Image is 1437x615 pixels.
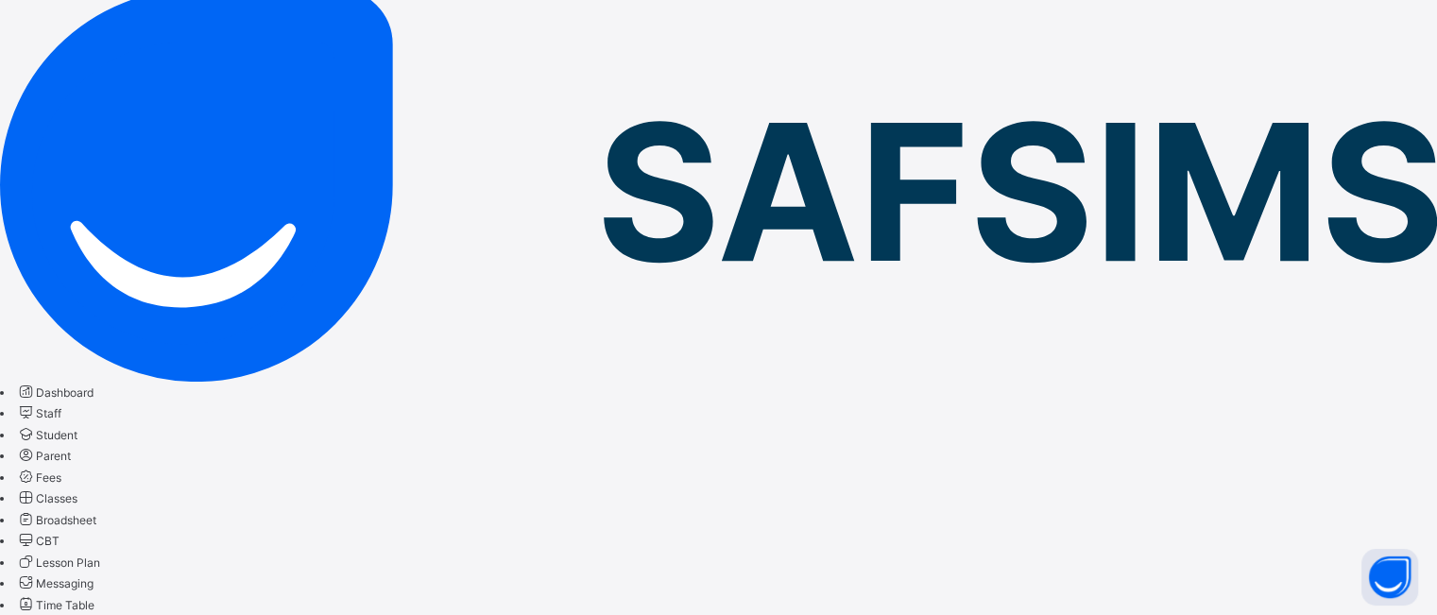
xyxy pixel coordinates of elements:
a: Messaging [16,576,94,590]
span: Parent [36,449,71,463]
span: Student [36,428,77,442]
span: Fees [36,470,61,485]
span: Dashboard [36,385,94,400]
a: Fees [16,470,61,485]
span: Staff [36,406,61,420]
a: Dashboard [16,385,94,400]
span: Lesson Plan [36,555,100,570]
span: Time Table [36,598,94,612]
span: Messaging [36,576,94,590]
span: Broadsheet [36,513,96,527]
button: Open asap [1361,549,1418,606]
span: CBT [36,534,60,548]
a: Parent [16,449,71,463]
a: Classes [16,491,77,505]
a: CBT [16,534,60,548]
a: Lesson Plan [16,555,100,570]
a: Student [16,428,77,442]
span: Classes [36,491,77,505]
a: Broadsheet [16,513,96,527]
a: Staff [16,406,61,420]
a: Time Table [16,598,94,612]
